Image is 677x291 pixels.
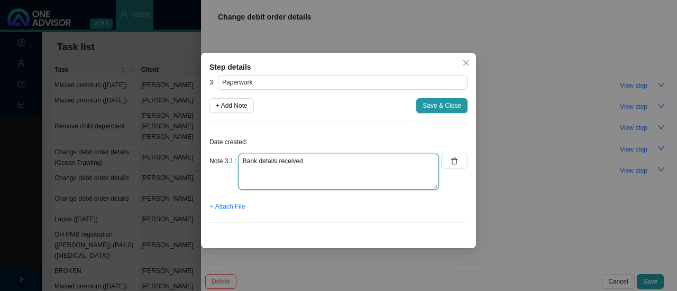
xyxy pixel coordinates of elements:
[239,154,438,190] textarea: Bank details received
[210,201,245,212] span: + Attach File
[209,154,239,168] label: Note 3.1
[209,199,245,214] button: + Attach File
[216,100,248,111] span: + Add Note
[451,157,458,165] span: delete
[209,75,218,90] label: 3
[209,61,468,73] div: Step details
[209,137,468,147] p: Date created:
[462,59,470,67] span: close
[459,55,473,70] button: Close
[423,100,461,111] span: Save & Close
[209,98,254,113] button: + Add Note
[416,98,468,113] button: Save & Close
